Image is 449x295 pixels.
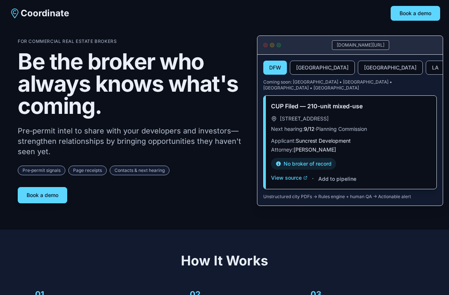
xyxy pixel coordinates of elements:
h3: CUP Filed — 210-unit mixed-use [271,102,429,111]
div: No broker of record [271,158,336,170]
button: Book a demo [391,6,440,21]
p: Applicant: [271,137,429,145]
p: Attorney: [271,146,429,153]
p: For Commercial Real Estate Brokers [18,38,245,44]
span: Contacts & next hearing [110,166,169,175]
button: Add to pipeline [318,175,356,183]
button: LA [426,61,445,75]
div: [DOMAIN_NAME][URL] [332,40,389,50]
p: Pre‑permit intel to share with your developers and investors—strengthen relationships by bringing... [18,126,245,157]
a: Coordinate [9,7,69,19]
span: 9/12 [304,126,315,132]
h2: How It Works [18,253,431,268]
p: Coming soon: [GEOGRAPHIC_DATA] • [GEOGRAPHIC_DATA] • [GEOGRAPHIC_DATA] • [GEOGRAPHIC_DATA] [263,79,437,91]
span: Coordinate [21,7,69,19]
button: [GEOGRAPHIC_DATA] [290,61,355,75]
span: Pre‑permit signals [18,166,65,175]
span: [STREET_ADDRESS] [280,115,329,122]
span: Page receipts [68,166,107,175]
button: [GEOGRAPHIC_DATA] [358,61,423,75]
button: View source [271,174,308,182]
p: Next hearing: · Planning Commission [271,125,429,133]
h1: Be the broker who always knows what's coming. [18,50,245,117]
span: · [312,174,314,183]
button: DFW [263,61,287,75]
span: [PERSON_NAME] [294,146,336,153]
img: Coordinate [9,7,21,19]
span: Suncrest Development [296,138,351,144]
p: Unstructured city PDFs → Rules engine + human QA → Actionable alert [263,194,437,200]
button: Book a demo [18,187,67,203]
